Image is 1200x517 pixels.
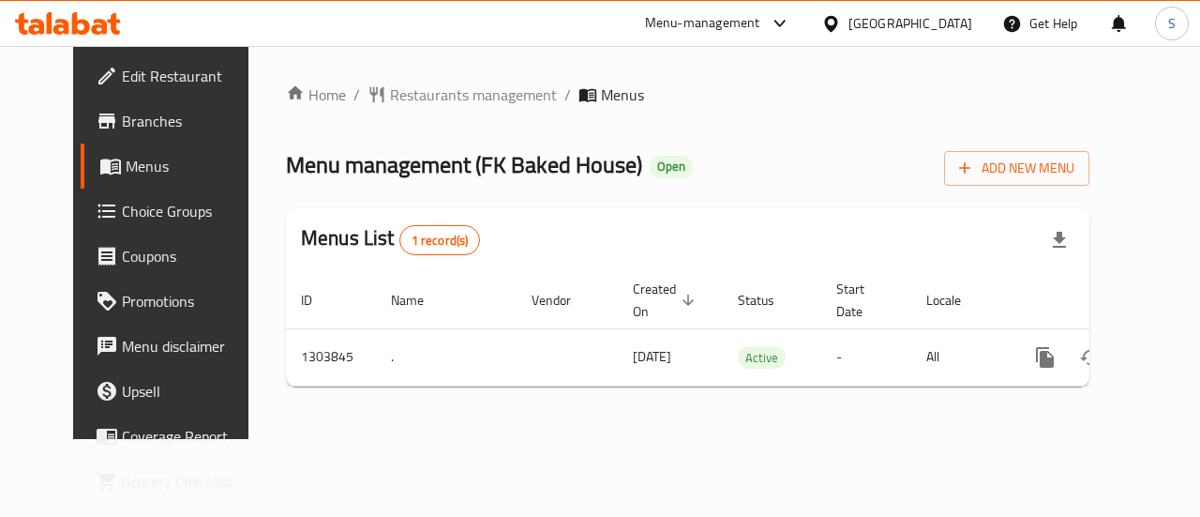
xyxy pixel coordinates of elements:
h2: Menus List [301,224,480,255]
span: Grocery Checklist [122,470,259,493]
span: Add New Menu [959,157,1074,180]
a: Home [286,84,346,106]
span: Branches [122,110,259,132]
td: 1303845 [286,328,376,386]
td: All [911,328,1008,386]
span: 1 record(s) [400,232,480,250]
td: - [821,328,911,386]
a: Coverage Report [81,414,274,459]
div: [GEOGRAPHIC_DATA] [848,13,972,34]
a: Promotions [81,279,274,324]
a: Grocery Checklist [81,459,274,504]
span: S [1168,13,1176,34]
span: ID [301,289,337,312]
a: Restaurants management [367,84,557,106]
div: Active [738,346,786,369]
button: Change Status [1068,335,1113,380]
a: Menus [81,144,274,189]
span: [DATE] [633,344,671,369]
span: Menus [126,155,259,177]
div: Export file [1037,218,1082,263]
a: Menu disclaimer [81,324,274,369]
span: Edit Restaurant [122,65,259,87]
button: Add New Menu [944,151,1089,186]
span: Upsell [122,380,259,403]
a: Choice Groups [81,189,274,234]
span: Promotions [122,290,259,312]
span: Menu disclaimer [122,335,259,357]
a: Edit Restaurant [81,53,274,99]
span: Status [738,289,799,312]
span: Coupons [122,245,259,267]
span: Coverage Report [122,425,259,448]
span: Choice Groups [122,200,259,222]
nav: breadcrumb [286,84,1089,106]
li: / [564,84,571,106]
li: / [353,84,360,106]
span: Restaurants management [390,84,557,106]
div: Open [650,156,693,178]
div: Total records count [399,225,481,255]
button: more [1023,335,1068,380]
span: Locale [926,289,985,312]
span: Menus [601,84,644,106]
span: Name [391,289,448,312]
span: Active [738,347,786,369]
a: Coupons [81,234,274,279]
a: Upsell [81,369,274,414]
a: Branches [81,99,274,144]
span: Open [650,159,693,175]
span: Vendor [532,289,595,312]
span: Menu management ( FK Baked House ) [286,144,642,186]
span: Created On [633,278,700,323]
div: Menu-management [645,12,760,35]
span: Start Date [836,278,889,323]
td: . [376,328,517,386]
